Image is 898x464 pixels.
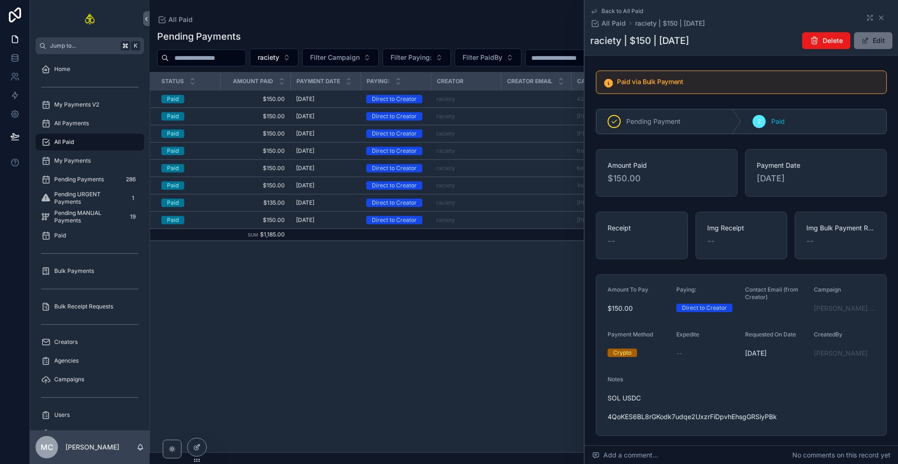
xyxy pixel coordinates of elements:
span: [DATE] [296,113,314,120]
span: Receipt [608,223,676,233]
span: [DATE] [296,130,314,137]
span: 42 Dugg - It Get Deeper Pt.3 [577,95,652,103]
span: [PERSON_NAME] - Who's The Flyest [577,130,673,137]
a: Paid [161,129,215,138]
a: $150.00 [226,182,285,189]
button: Edit [854,32,892,49]
span: [DATE] [296,216,314,224]
a: Paid [161,199,215,207]
a: [DATE] [296,113,355,120]
a: raciety [436,113,455,120]
span: 1nonly - Stardust [577,182,622,189]
div: Direct to Creator [372,147,417,155]
a: Pending MANUAL Payments19 [36,208,144,225]
a: Direct to Creator [366,129,425,138]
span: CreatedBy [814,331,842,338]
a: 42 Dugg - It Get Deeper Pt.3 [577,95,719,103]
span: [PERSON_NAME] Again - Remix [577,199,661,207]
span: My Payments V2 [54,101,99,108]
a: raciety [436,147,455,155]
a: $135.00 [226,199,285,207]
a: [PERSON_NAME] Tree - Alien Boy [814,304,875,313]
a: $150.00 [226,113,285,120]
a: $150.00 [226,164,285,172]
span: Payment Date [297,78,340,85]
span: Expedite [676,331,699,338]
a: Paid [161,147,215,155]
a: raciety [436,147,495,155]
a: [PERSON_NAME] & 21 [PERSON_NAME] - Outfit (Cars) [577,216,719,224]
div: Direct to Creator [372,112,417,121]
span: -- [707,235,715,248]
div: Crypto [613,349,631,357]
span: [DATE] [296,182,314,189]
a: [PERSON_NAME] - Who's The Flyest [577,130,719,137]
span: 2 [758,118,761,125]
span: [DATE] [296,199,314,207]
p: [PERSON_NAME] [65,443,119,452]
div: Paid [167,181,179,190]
a: [DATE] [296,182,355,189]
a: [PERSON_NAME] Tree - Alien Boy [577,113,666,120]
a: raciety [436,182,455,189]
a: raciety [436,130,495,137]
span: Creators [54,338,78,346]
a: raciety [436,182,495,189]
button: Delete [802,32,850,49]
a: raciety | $150 | [DATE] [635,19,705,28]
span: Payment Date [757,161,875,170]
a: Pending Payments286 [36,171,144,188]
a: Paid [36,227,144,244]
span: [DATE] [296,164,314,172]
h1: Pending Payments [157,30,241,43]
a: Paid [161,216,215,224]
span: All Payments [54,120,89,127]
a: Direct to Creator [366,216,425,224]
span: Kenya Grace - Mr. Cool [577,164,639,172]
a: Agencies [36,352,144,369]
span: Paying: [676,286,696,293]
a: [DATE] [296,147,355,155]
div: scrollable content [30,54,150,430]
span: All Paid [168,15,193,24]
span: Delete [823,36,843,45]
a: Paid [161,181,215,190]
div: Paid [167,112,179,121]
a: raciety [436,216,495,224]
a: 1nonly - Stardust [577,182,719,189]
span: Img Receipt [707,223,776,233]
span: All Paid [54,138,74,146]
a: Kenya Grace - Mr. Cool [577,164,719,172]
span: $150.00 [608,304,669,313]
div: 286 [123,174,138,185]
h1: raciety | $150 | [DATE] [590,34,689,47]
span: Campaign [814,286,841,293]
div: Direct to Creator [372,199,417,207]
div: Paid [167,164,179,172]
a: raciety [436,199,495,207]
a: $150.00 [226,216,285,224]
div: Paid [167,95,179,103]
span: Bulk Payments [54,267,94,275]
a: raciety [436,216,455,224]
a: [PERSON_NAME] [814,349,868,358]
a: Creators [36,334,144,350]
a: [DATE] [296,130,355,137]
img: App logo [84,11,96,26]
a: My Profile [36,425,144,442]
span: Bulk Receipt Requests [54,303,113,310]
span: Home [54,65,70,73]
span: raciety [258,53,279,62]
a: raciety [436,95,495,103]
span: My Payments [54,157,91,164]
span: -- [806,235,814,248]
a: Paid [161,112,215,121]
div: 1 [127,193,138,204]
span: raciety [436,95,455,103]
span: Creator Email [507,78,552,85]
